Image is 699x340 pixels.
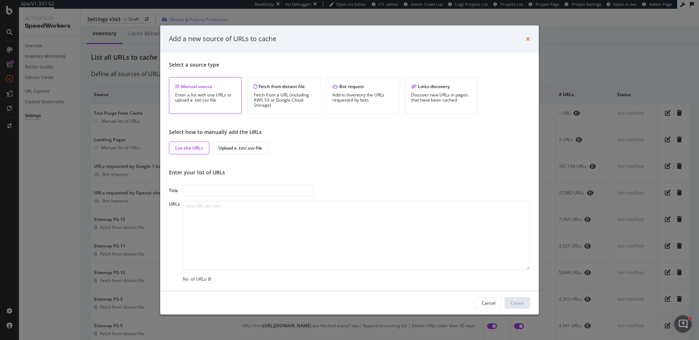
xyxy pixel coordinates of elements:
[169,187,180,194] div: Title
[254,83,314,90] div: Fetch from distant file
[332,83,393,90] div: Bot request
[505,297,530,309] button: Create
[175,145,203,151] div: List the URLs
[411,83,471,90] div: Links discovery
[526,34,530,44] div: times
[218,145,262,151] div: Upload a .txt/.csv file
[674,315,692,333] iframe: Intercom live chat
[169,201,180,282] div: URLs
[475,297,502,309] button: Cancel
[175,92,236,103] div: Enter a list with one URLs or upload a .txt/.csv file
[169,169,530,176] div: Enter your list of URLs
[482,300,495,306] div: Cancel
[411,92,471,103] div: Discover new URLs in pages that have been cached
[169,129,530,136] div: Select how to manually add the URLs
[175,83,236,90] div: Manual source
[160,25,539,315] div: modal
[332,92,393,103] div: Add to Inventory the URLs requested by bots
[169,34,276,44] div: Add a new source of URLs to cache
[169,61,530,68] div: Select a source type
[510,300,524,306] div: Create
[254,92,314,108] div: Fetch from a URL (including AWS S3 or Google Cloud Storage)
[183,276,530,282] div: No. of URLs:
[208,276,211,282] div: 0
